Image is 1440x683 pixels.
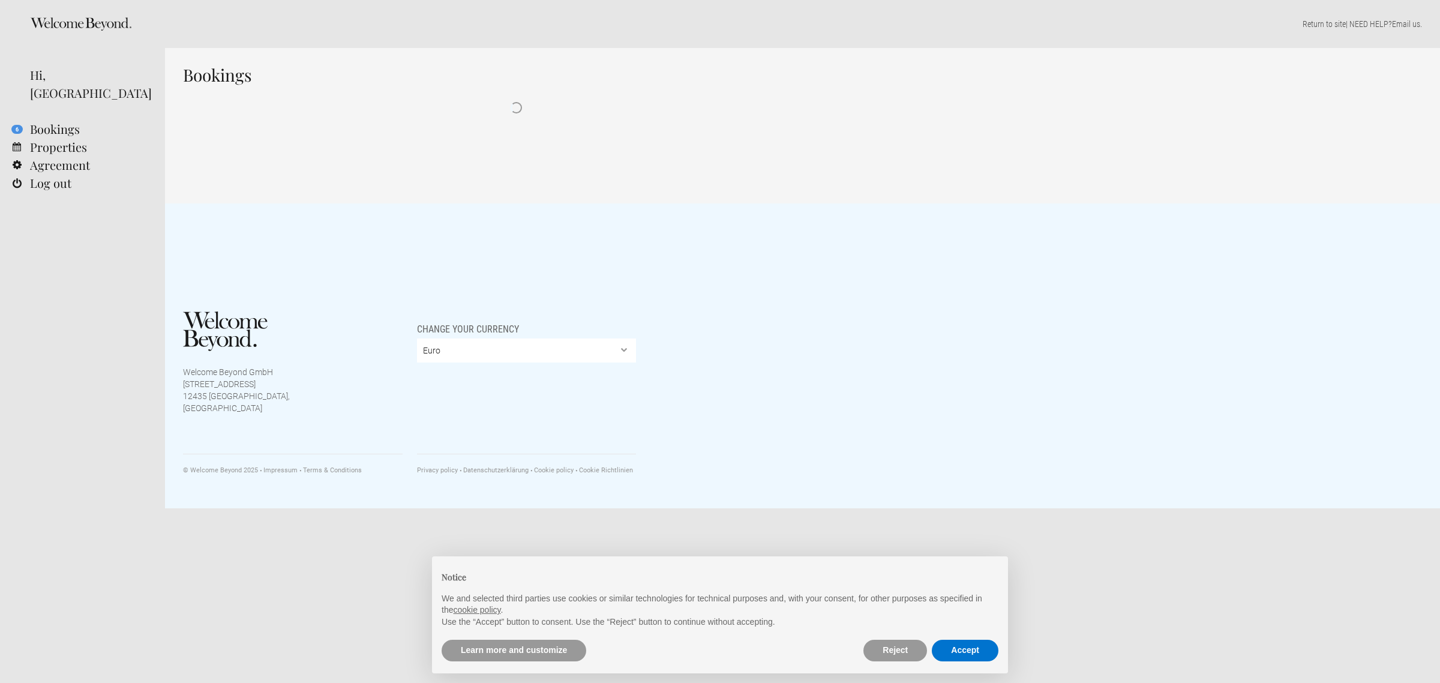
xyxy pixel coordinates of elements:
[299,466,362,474] a: Terms & Conditions
[183,466,258,474] span: © Welcome Beyond 2025
[183,66,849,84] h1: Bookings
[417,466,458,474] a: Privacy policy
[183,366,290,414] p: Welcome Beyond GmbH [STREET_ADDRESS] 12435 [GEOGRAPHIC_DATA], [GEOGRAPHIC_DATA]
[1303,19,1346,29] a: Return to site
[453,605,500,615] a: cookie policy - link opens in a new tab
[260,466,298,474] a: Impressum
[417,311,519,335] span: Change your currency
[530,466,574,474] a: Cookie policy
[417,338,637,363] select: Change your currency
[442,640,586,661] button: Learn more and customize
[30,66,147,102] div: Hi, [GEOGRAPHIC_DATA]
[442,593,998,616] p: We and selected third parties use cookies or similar technologies for technical purposes and, wit...
[575,466,633,474] a: Cookie Richtlinien
[442,616,998,628] p: Use the “Accept” button to consent. Use the “Reject” button to continue without accepting.
[460,466,529,474] a: Datenschutzerklärung
[11,125,23,134] flynt-notification-badge: 6
[183,18,1422,30] p: | NEED HELP? .
[442,571,998,583] h2: Notice
[1392,19,1420,29] a: Email us
[863,640,927,661] button: Reject
[183,311,268,351] img: Welcome Beyond
[932,640,998,661] button: Accept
